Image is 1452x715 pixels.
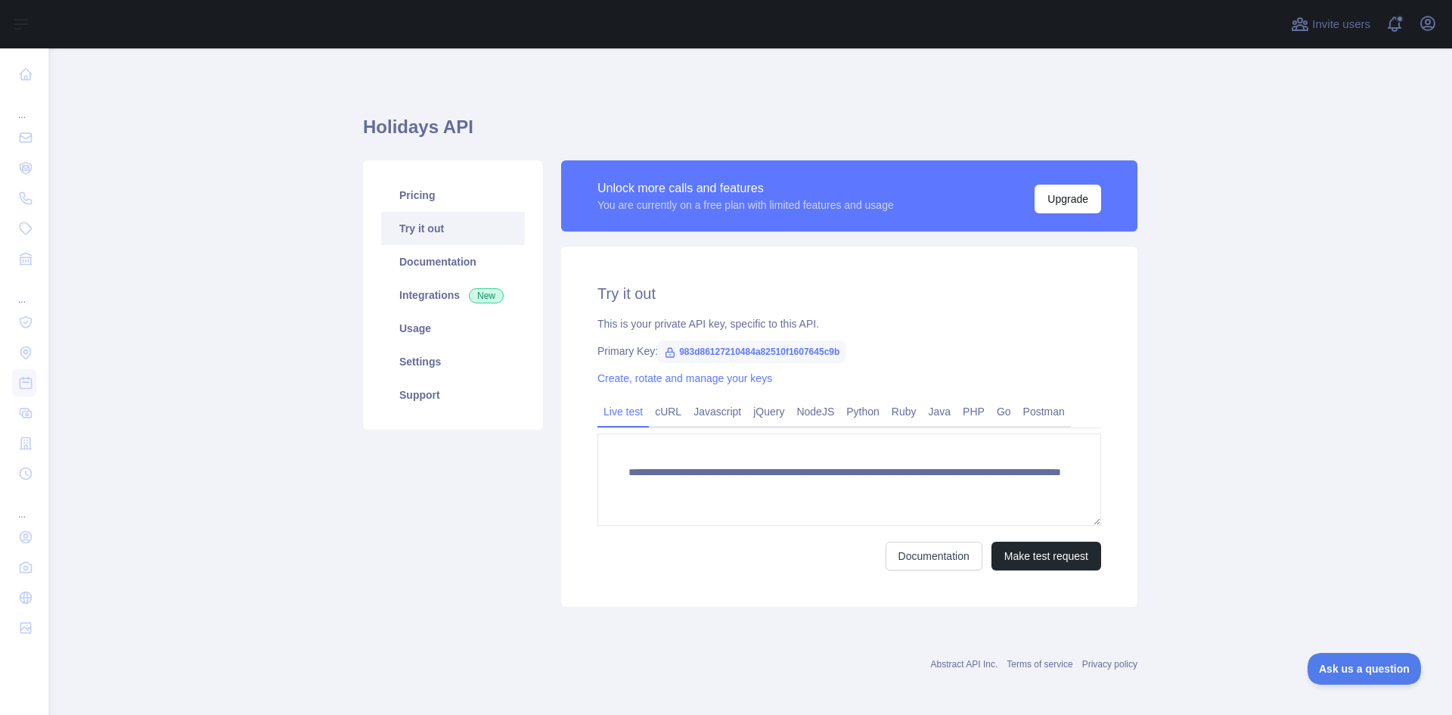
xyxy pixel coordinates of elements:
a: Java [923,399,957,424]
button: Make test request [991,542,1101,570]
a: Live test [597,399,649,424]
a: Usage [381,312,525,345]
div: Primary Key: [597,344,1101,359]
button: Upgrade [1035,185,1101,213]
span: New [469,288,504,303]
div: Unlock more calls and features [597,179,894,197]
span: Invite users [1312,16,1370,33]
a: Settings [381,345,525,378]
a: Ruby [886,399,923,424]
button: Invite users [1288,12,1373,36]
a: Go [991,399,1017,424]
a: Documentation [381,245,525,278]
a: Abstract API Inc. [931,659,998,670]
a: NodeJS [790,399,840,424]
a: Terms of service [1007,659,1072,670]
div: You are currently on a free plan with limited features and usage [597,197,894,213]
a: PHP [957,399,991,424]
iframe: Toggle Customer Support [1308,653,1422,685]
a: Support [381,378,525,412]
a: Create, rotate and manage your keys [597,372,772,384]
h1: Holidays API [363,115,1137,151]
a: Postman [1017,399,1071,424]
span: 983d86127210484a82510f1607645c9b [658,340,845,363]
div: ... [12,490,36,521]
a: Documentation [886,542,982,570]
a: Try it out [381,212,525,245]
a: Python [840,399,886,424]
a: Javascript [687,399,747,424]
a: Privacy policy [1082,659,1137,670]
div: ... [12,91,36,121]
div: ... [12,275,36,306]
div: This is your private API key, specific to this API. [597,316,1101,331]
a: cURL [649,399,687,424]
h2: Try it out [597,283,1101,304]
a: Integrations New [381,278,525,312]
a: jQuery [747,399,790,424]
a: Pricing [381,179,525,212]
